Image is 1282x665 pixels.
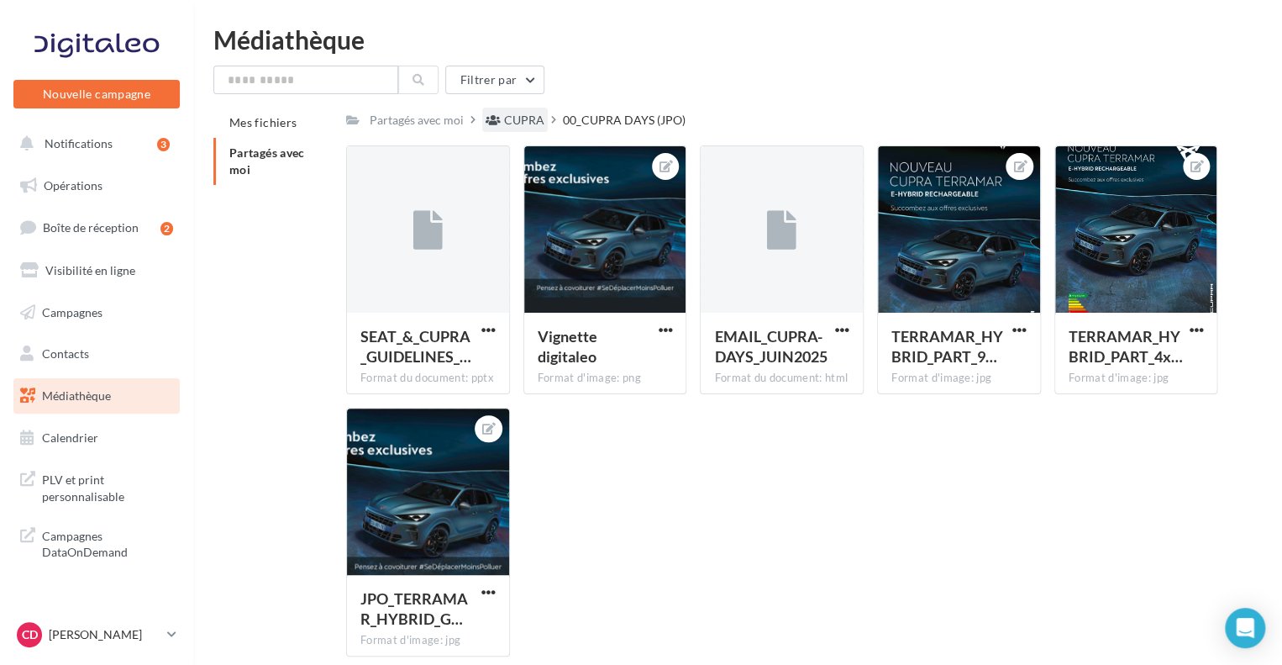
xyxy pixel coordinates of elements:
span: JPO_TERRAMAR_HYBRID_GMB copie [360,589,468,628]
a: CD [PERSON_NAME] [13,619,180,651]
button: Notifications 3 [10,126,176,161]
span: Vignette digitaleo [538,327,597,366]
div: Format d'image: jpg [891,371,1027,386]
span: Boîte de réception [43,220,139,235]
a: PLV et print personnalisable [10,462,183,511]
button: Nouvelle campagne [13,80,180,108]
span: CD [22,626,38,643]
div: Format du document: pptx [360,371,496,386]
span: Calendrier [42,430,98,445]
a: Opérations [10,168,183,203]
a: Visibilité en ligne [10,253,183,288]
span: Partagés avec moi [229,145,305,177]
a: Contacts [10,336,183,372]
span: Contacts [42,346,89,361]
span: Campagnes [42,304,102,319]
a: Médiathèque [10,378,183,414]
div: 00_CUPRA DAYS (JPO) [563,112,686,129]
a: Calendrier [10,420,183,456]
div: 3 [157,138,170,151]
a: Campagnes [10,295,183,330]
span: TERRAMAR_HYBRID_PART_9X16 copie [891,327,1003,366]
div: Médiathèque [213,27,1262,52]
span: PLV et print personnalisable [42,468,173,504]
span: EMAIL_CUPRA-DAYS_JUIN2025 [714,327,827,366]
span: SEAT_&_CUPRA_GUIDELINES_JPO_2025 [360,327,471,366]
span: Visibilité en ligne [45,263,135,277]
div: CUPRA [504,112,544,129]
span: Notifications [45,136,113,150]
span: Mes fichiers [229,115,297,129]
p: [PERSON_NAME] [49,626,160,643]
span: Opérations [44,178,102,193]
div: Format d'image: jpg [360,633,496,648]
span: TERRAMAR_HYBRID_PART_4x5 copie [1069,327,1183,366]
a: Campagnes DataOnDemand [10,518,183,567]
a: Boîte de réception2 [10,209,183,245]
div: Open Intercom Messenger [1225,608,1265,648]
span: Campagnes DataOnDemand [42,525,173,561]
div: Format d'image: png [538,371,673,386]
button: Filtrer par [445,66,544,94]
div: Format du document: html [714,371,849,386]
span: Médiathèque [42,388,111,403]
div: 2 [160,222,173,235]
div: Format d'image: jpg [1069,371,1204,386]
div: Partagés avec moi [370,112,464,129]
